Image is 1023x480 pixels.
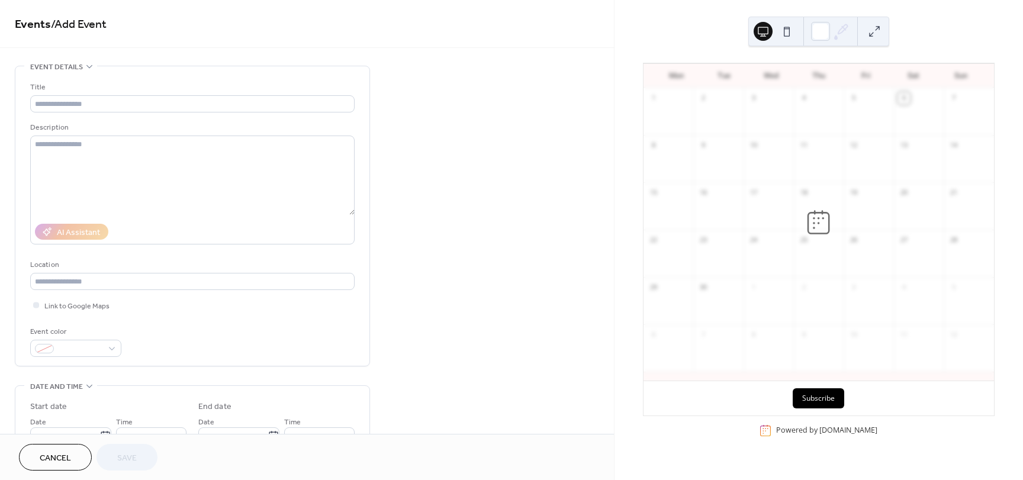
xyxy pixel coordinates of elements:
[647,186,660,199] div: 15
[793,388,844,408] button: Subscribe
[797,328,810,342] div: 9
[897,186,911,199] div: 20
[947,281,960,294] div: 5
[697,92,710,105] div: 2
[847,328,860,342] div: 10
[797,281,810,294] div: 2
[947,92,960,105] div: 7
[647,328,660,342] div: 6
[647,92,660,105] div: 1
[30,381,83,393] span: Date and time
[116,416,133,429] span: Time
[897,92,911,105] div: 6
[198,401,231,413] div: End date
[947,186,960,199] div: 21
[897,139,911,152] div: 13
[847,234,860,247] div: 26
[747,328,760,342] div: 8
[700,64,748,88] div: Tue
[30,259,352,271] div: Location
[747,234,760,247] div: 24
[897,281,911,294] div: 4
[947,328,960,342] div: 12
[747,186,760,199] div: 17
[697,139,710,152] div: 9
[897,234,911,247] div: 27
[15,13,51,36] a: Events
[897,328,911,342] div: 11
[847,186,860,199] div: 19
[647,281,660,294] div: 29
[797,139,810,152] div: 11
[747,92,760,105] div: 3
[776,425,877,435] div: Powered by
[847,139,860,152] div: 12
[697,328,710,342] div: 7
[747,139,760,152] div: 10
[653,64,700,88] div: Mon
[19,444,92,471] button: Cancel
[44,300,110,313] span: Link to Google Maps
[30,61,83,73] span: Event details
[797,92,810,105] div: 4
[819,425,877,435] a: [DOMAIN_NAME]
[847,92,860,105] div: 5
[697,186,710,199] div: 16
[748,64,795,88] div: Wed
[30,416,46,429] span: Date
[947,139,960,152] div: 14
[30,326,119,338] div: Event color
[647,139,660,152] div: 8
[40,452,71,465] span: Cancel
[51,13,107,36] span: / Add Event
[198,416,214,429] span: Date
[847,281,860,294] div: 3
[30,401,67,413] div: Start date
[30,121,352,134] div: Description
[697,281,710,294] div: 30
[937,64,985,88] div: Sun
[697,234,710,247] div: 23
[797,234,810,247] div: 25
[747,281,760,294] div: 1
[890,64,937,88] div: Sat
[795,64,842,88] div: Thu
[647,234,660,247] div: 22
[797,186,810,199] div: 18
[284,416,301,429] span: Time
[842,64,890,88] div: Fri
[947,234,960,247] div: 28
[30,81,352,94] div: Title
